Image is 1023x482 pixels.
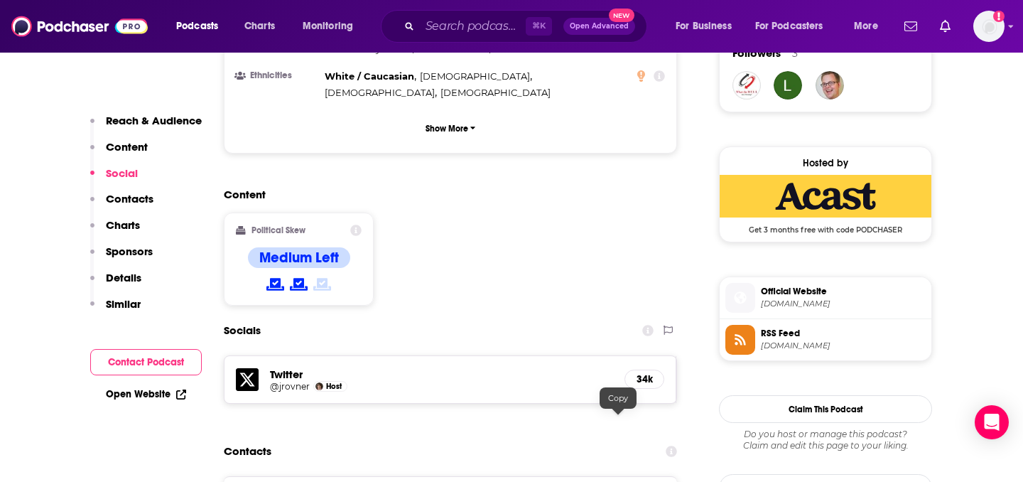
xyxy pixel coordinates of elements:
span: feeds.acast.com [761,341,926,351]
a: Show notifications dropdown [934,14,956,38]
img: Acast Deal: Get 3 months free with code PODCHASER [720,175,931,218]
span: For Podcasters [755,16,823,36]
h2: Contacts [224,438,271,465]
svg: Add a profile image [993,11,1005,22]
button: Content [90,140,148,166]
span: Charts [244,16,275,36]
span: Pharmacists [494,43,552,54]
button: Contact Podcast [90,349,202,375]
button: Similar [90,297,141,323]
h2: Socials [224,317,261,344]
span: , [325,85,437,101]
button: open menu [166,15,237,38]
img: WhathellAmIThinking [732,71,761,100]
img: User Profile [973,11,1005,42]
span: For Business [676,16,732,36]
div: Copy [600,387,637,409]
button: open menu [666,15,749,38]
p: Details [106,271,141,284]
span: , [420,68,532,85]
span: Get 3 months free with code PODCHASER [720,218,931,235]
button: Contacts [90,192,153,218]
button: Open AdvancedNew [563,18,635,35]
h5: Twitter [270,368,613,381]
button: open menu [746,15,844,38]
span: New [609,9,634,22]
span: soundcloud.com [761,299,926,309]
div: Claim and edit this page to your liking. [719,429,932,451]
button: Claim This Podcast [719,395,932,423]
input: Search podcasts, credits, & more... [420,15,526,38]
a: Acast Deal: Get 3 months free with code PODCHASER [720,175,931,233]
img: Julie Rovner [315,382,323,390]
p: Sponsors [106,245,153,258]
button: Show More [236,115,665,141]
button: Show profile menu [973,11,1005,42]
button: open menu [844,15,896,38]
p: Similar [106,297,141,311]
div: Hosted by [720,157,931,169]
span: ⌘ K [526,17,552,36]
div: 3 [792,47,798,60]
span: [DEMOGRAPHIC_DATA] [420,70,530,82]
span: Followers [732,46,781,60]
span: Official Website [761,285,926,298]
div: Search podcasts, credits, & more... [394,10,661,43]
span: Monitoring [303,16,353,36]
button: Charts [90,218,140,245]
div: Open Intercom Messenger [975,405,1009,439]
a: Show notifications dropdown [899,14,923,38]
span: Do you host or manage this podcast? [719,429,932,440]
p: Reach & Audience [106,114,202,127]
a: @jrovner [270,381,310,392]
span: Logged in as TABASCO [973,11,1005,42]
h2: Content [224,188,666,201]
img: Podchaser - Follow, Share and Rate Podcasts [11,13,148,40]
img: paudeville [816,71,844,100]
p: Contacts [106,192,153,205]
button: Reach & Audience [90,114,202,140]
a: RSS Feed[DOMAIN_NAME] [725,325,926,355]
img: BMW335i [774,71,802,100]
h3: Ethnicities [236,71,319,80]
span: Open Advanced [570,23,629,30]
a: Charts [235,15,283,38]
button: Details [90,271,141,297]
p: Content [106,140,148,154]
span: Doctors/Physicians [325,43,412,54]
span: [DEMOGRAPHIC_DATA] [325,87,435,98]
button: Sponsors [90,245,153,271]
p: Charts [106,218,140,232]
span: , [325,68,416,85]
span: More [854,16,878,36]
p: Social [106,166,138,180]
span: White / Caucasian [325,70,414,82]
span: RSS Feed [761,327,926,340]
span: Vice Presidents [418,43,489,54]
span: Podcasts [176,16,218,36]
span: Host [326,382,342,391]
a: Open Website [106,388,186,400]
button: open menu [293,15,372,38]
h5: 34k [637,373,652,385]
p: Show More [426,124,468,134]
span: [DEMOGRAPHIC_DATA] [440,87,551,98]
h4: Medium Left [259,249,339,267]
h2: Political Skew [251,225,305,235]
button: Social [90,166,138,193]
a: Official Website[DOMAIN_NAME] [725,283,926,313]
